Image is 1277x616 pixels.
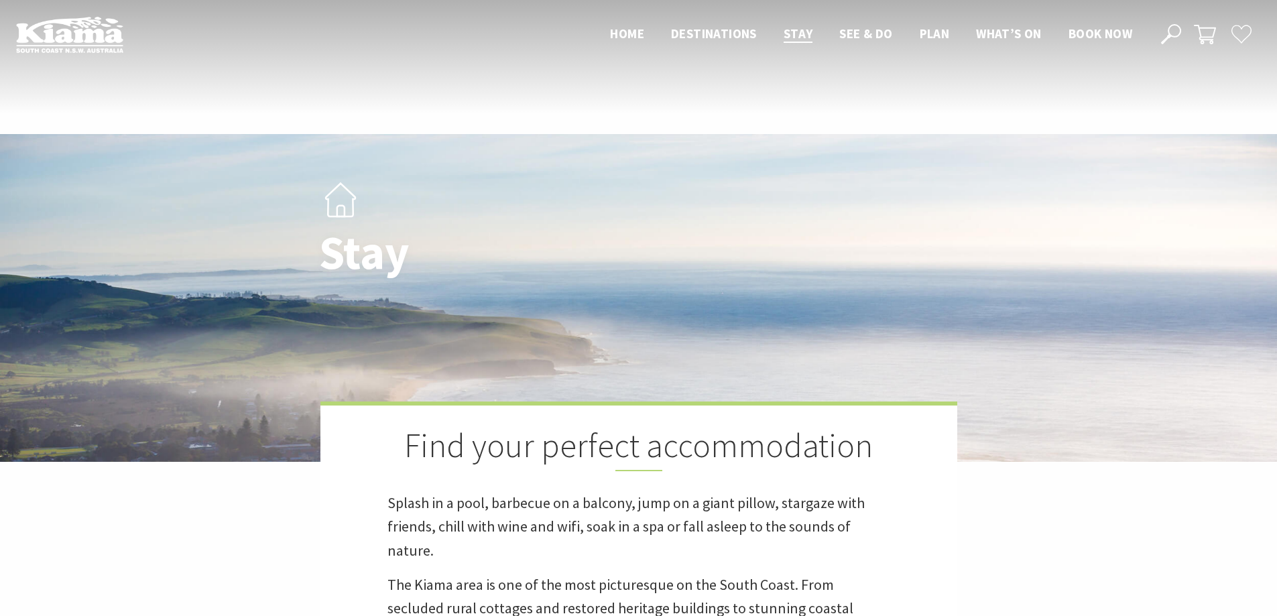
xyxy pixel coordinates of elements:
span: Stay [784,25,813,42]
span: See & Do [839,25,892,42]
span: What’s On [976,25,1042,42]
h2: Find your perfect accommodation [387,426,890,471]
span: Destinations [671,25,757,42]
img: Kiama Logo [16,16,123,53]
span: Plan [920,25,950,42]
span: Book now [1069,25,1132,42]
span: Home [610,25,644,42]
nav: Main Menu [597,23,1146,46]
h1: Stay [319,227,698,278]
p: Splash in a pool, barbecue on a balcony, jump on a giant pillow, stargaze with friends, chill wit... [387,491,890,562]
